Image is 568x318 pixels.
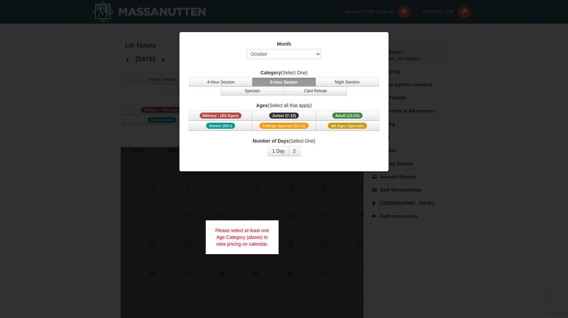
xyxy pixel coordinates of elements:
[252,121,316,131] button: College Special (18-22)
[206,220,279,254] div: Please select at least one Age Category (above) to view pricing on calendar.
[277,41,291,47] strong: Month
[200,113,242,119] span: Military - (All Ages)
[260,70,281,75] strong: Category
[206,123,235,129] span: Senior (62+)
[252,78,316,87] button: 8-Hour Session
[189,111,252,121] button: Military - (All Ages)
[284,87,347,95] button: Card Reload
[253,138,289,144] strong: Number of Days
[328,123,367,129] span: All Ages Specials
[259,123,309,129] span: College Special (18-22)
[256,103,268,108] strong: Ages
[189,78,253,87] button: 4-Hour Session
[189,121,252,131] button: Senior (62+)
[188,102,380,109] label: (Select all that apply)
[188,69,380,76] label: (Select One)
[316,111,379,121] button: Adult (13-61)
[268,146,289,156] button: 1 Day
[315,78,379,87] button: Night Session
[221,87,284,95] button: Specials
[316,121,379,131] button: All Ages Specials
[188,138,380,144] label: (Select One)
[332,113,363,119] span: Adult (13-61)
[289,146,300,156] button: 2
[252,111,316,121] button: Junior (7-12)
[269,113,299,119] span: Junior (7-12)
